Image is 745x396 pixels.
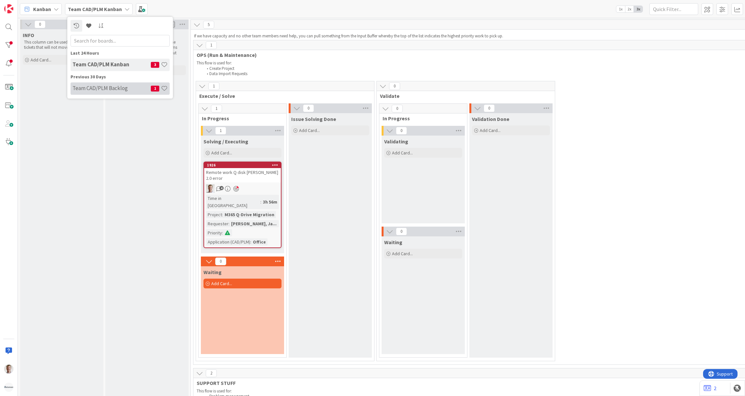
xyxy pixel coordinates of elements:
[211,150,232,156] span: Add Card...
[634,6,643,12] span: 3x
[223,211,276,218] div: M365 Q-Drive Migration
[229,220,229,227] span: :
[222,229,223,236] span: :
[204,162,281,168] div: 1926
[299,127,320,133] span: Add Card...
[206,369,217,377] span: 2
[384,239,402,245] span: Waiting
[380,93,547,99] span: Validate
[229,220,278,227] div: [PERSON_NAME], Ja...
[14,1,30,9] span: Support
[250,238,251,245] span: :
[206,238,250,245] div: Application (CAD/PLM)
[303,104,314,112] span: 0
[4,364,13,374] img: BO
[33,5,51,13] span: Kanban
[204,184,281,193] div: BO
[202,115,278,122] span: In Progress
[71,50,170,57] div: Last 24 Hours
[203,269,222,275] span: Waiting
[31,57,51,63] span: Add Card...
[219,186,224,190] span: 4
[383,115,459,122] span: In Progress
[392,150,413,156] span: Add Card...
[206,41,217,49] span: 1
[215,127,226,135] span: 1
[24,40,99,50] p: This column can be used for informational tickets that will not move across the board
[71,35,170,46] input: Search for boards...
[4,4,13,13] img: Visit kanbanzone.com
[480,127,501,133] span: Add Card...
[151,86,159,91] span: 1
[291,116,336,122] span: Issue Solving Done
[68,6,122,12] b: Team CAD/PLM Kanban
[72,85,151,92] h4: Team CAD/PLM Backlog
[261,198,279,205] div: 3h 56m
[206,229,222,236] div: Priority
[151,62,159,68] span: 3
[396,228,407,235] span: 0
[472,116,509,122] span: Validation Done
[392,251,413,257] span: Add Card...
[215,257,226,265] span: 0
[207,163,281,167] div: 1926
[206,184,215,193] img: BO
[34,20,46,28] span: 0
[222,211,223,218] span: :
[23,32,34,38] span: INFO
[396,127,407,135] span: 0
[260,198,261,205] span: :
[484,104,495,112] span: 0
[206,195,260,209] div: Time in [GEOGRAPHIC_DATA]
[206,220,229,227] div: Requester
[71,73,170,80] div: Previous 30 Days
[211,105,222,112] span: 1
[384,138,408,145] span: Validating
[704,384,716,392] a: 2
[616,6,625,12] span: 1x
[251,238,268,245] div: Office
[389,82,400,90] span: 0
[206,211,222,218] div: Project
[625,6,634,12] span: 2x
[204,168,281,182] div: Remote work Q disk [PERSON_NAME] 2.0 error
[203,138,248,145] span: Solving / Executing
[199,93,366,99] span: Execute / Solve
[211,281,232,286] span: Add Card...
[72,61,151,68] h4: Team CAD/PLM Kanban
[4,383,13,392] img: avatar
[649,3,698,15] input: Quick Filter...
[392,105,403,112] span: 0
[203,21,214,29] span: 5
[208,82,219,90] span: 1
[204,162,281,182] div: 1926Remote work Q disk [PERSON_NAME] 2.0 error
